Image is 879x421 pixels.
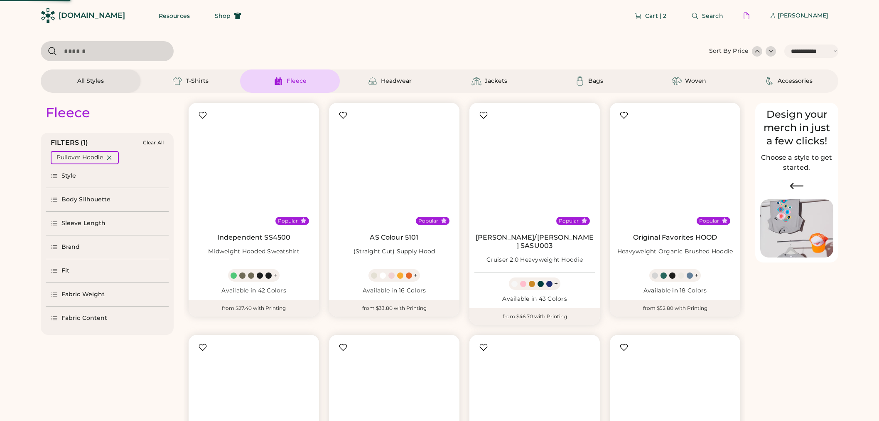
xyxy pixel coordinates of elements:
[61,219,106,228] div: Sleeve Length
[581,218,587,224] button: Popular Style
[575,76,585,86] img: Bags Icon
[486,256,583,264] div: Cruiser 2.0 Heavyweight Hoodie
[329,300,459,317] div: from $33.80 with Printing
[414,271,417,280] div: +
[208,248,300,256] div: Midweight Hooded Sweatshirt
[273,76,283,86] img: Fleece Icon
[61,172,76,180] div: Style
[617,248,733,256] div: Heavyweight Organic Brushed Hoodie
[186,77,209,85] div: T-Shirts
[699,218,719,224] div: Popular
[760,199,833,258] img: Image of Lisa Congdon Eye Print on T-Shirt and Hat
[278,218,298,224] div: Popular
[554,279,558,288] div: +
[624,7,676,24] button: Cart | 2
[722,218,728,224] button: Popular Style
[615,287,735,295] div: Available in 18 Colors
[143,140,164,146] div: Clear All
[681,7,733,24] button: Search
[354,248,435,256] div: (Straight Cut) Supply Hood
[685,77,706,85] div: Woven
[61,314,107,322] div: Fabric Content
[469,308,600,325] div: from $46.70 with Printing
[189,300,319,317] div: from $27.40 with Printing
[672,76,682,86] img: Woven Icon
[764,76,774,86] img: Accessories Icon
[59,10,125,21] div: [DOMAIN_NAME]
[51,138,88,148] div: FILTERS (1)
[559,218,579,224] div: Popular
[217,233,291,242] a: Independent SS4500
[194,108,314,228] img: Independent Trading Co. SS4500 Midweight Hooded Sweatshirt
[588,77,603,85] div: Bags
[46,104,90,121] div: Fleece
[77,77,104,85] div: All Styles
[61,243,80,251] div: Brand
[273,271,277,280] div: +
[633,233,717,242] a: Original Favorites HOOD
[695,271,698,280] div: +
[61,290,105,299] div: Fabric Weight
[474,295,595,303] div: Available in 43 Colors
[474,108,595,228] img: Stanley/Stella SASU003 Cruiser 2.0 Heavyweight Hoodie
[615,108,735,228] img: Original Favorites HOOD Heavyweight Organic Brushed Hoodie
[368,76,378,86] img: Headwear Icon
[381,77,412,85] div: Headwear
[56,154,103,162] div: Pullover Hoodie
[610,300,740,317] div: from $52.80 with Printing
[702,13,723,19] span: Search
[778,12,828,20] div: [PERSON_NAME]
[334,108,454,228] img: AS Colour 5101 (Straight Cut) Supply Hood
[485,77,507,85] div: Jackets
[300,218,307,224] button: Popular Style
[760,153,833,173] h2: Choose a style to get started.
[172,76,182,86] img: T-Shirts Icon
[287,77,307,85] div: Fleece
[61,267,69,275] div: Fit
[334,287,454,295] div: Available in 16 Colors
[709,47,749,55] div: Sort By Price
[41,8,55,23] img: Rendered Logo - Screens
[205,7,251,24] button: Shop
[149,7,200,24] button: Resources
[760,108,833,148] div: Design your merch in just a few clicks!
[471,76,481,86] img: Jackets Icon
[370,233,418,242] a: AS Colour 5101
[418,218,438,224] div: Popular
[645,13,666,19] span: Cart | 2
[474,233,595,250] a: [PERSON_NAME]/[PERSON_NAME] SASU003
[215,13,231,19] span: Shop
[441,218,447,224] button: Popular Style
[194,287,314,295] div: Available in 42 Colors
[61,196,111,204] div: Body Silhouette
[778,77,813,85] div: Accessories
